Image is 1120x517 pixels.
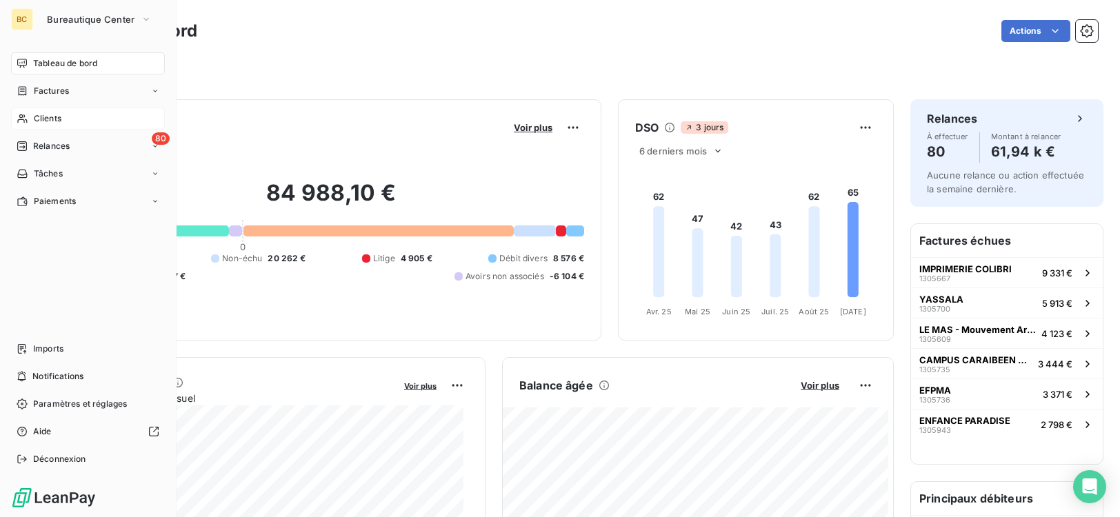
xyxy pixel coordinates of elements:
tspan: Juil. 25 [761,307,789,316]
span: Factures [34,85,69,97]
span: 1305736 [919,396,950,404]
tspan: Août 25 [799,307,829,316]
span: Litige [373,252,395,265]
span: YASSALA [919,294,963,305]
span: Paramètres et réglages [33,398,127,410]
span: Avoirs non associés [466,270,544,283]
span: Notifications [32,370,83,383]
span: 0 [240,241,246,252]
span: 80 [152,132,170,145]
span: 1305667 [919,274,950,283]
span: -6 104 € [550,270,584,283]
span: À effectuer [927,132,968,141]
tspan: Mai 25 [685,307,710,316]
div: Open Intercom Messenger [1073,470,1106,503]
span: 1305609 [919,335,951,343]
button: EFPMA13057363 371 € [911,378,1103,409]
h6: Factures échues [911,224,1103,257]
span: Voir plus [801,380,839,391]
span: Aide [33,425,52,438]
span: Clients [34,112,61,125]
span: LE MAS - Mouvement Arlesien Socialiste [919,324,1036,335]
h6: DSO [635,119,659,136]
span: Non-échu [222,252,262,265]
span: 1305735 [919,365,950,374]
tspan: [DATE] [840,307,866,316]
button: Actions [1001,20,1070,42]
span: 4 905 € [401,252,432,265]
button: YASSALA13057005 913 € [911,287,1103,318]
tspan: Avr. 25 [646,307,672,316]
span: Bureautique Center [47,14,135,25]
div: BC [11,8,33,30]
span: 1305943 [919,426,951,434]
span: Tableau de bord [33,57,97,70]
span: IMPRIMERIE COLIBRI [919,263,1012,274]
button: LE MAS - Mouvement Arlesien Socialiste13056094 123 € [911,318,1103,348]
tspan: Juin 25 [722,307,750,316]
span: CAMPUS CARAIBEEN DES ARTS [919,354,1032,365]
h4: 61,94 k € [991,141,1061,163]
span: 2 798 € [1041,419,1072,430]
h6: Balance âgée [519,377,593,394]
span: Chiffre d'affaires mensuel [78,391,394,405]
button: Voir plus [400,379,441,392]
span: 9 331 € [1042,267,1072,278]
span: 3 444 € [1038,358,1072,369]
button: IMPRIMERIE COLIBRI13056679 331 € [911,257,1103,287]
h2: 84 988,10 € [78,179,584,221]
button: Voir plus [510,121,557,134]
span: Débit divers [499,252,548,265]
img: Logo LeanPay [11,487,97,509]
span: Déconnexion [33,453,86,465]
span: 6 derniers mois [639,145,707,156]
span: 3 jours [681,121,728,134]
span: EFPMA [919,385,951,396]
span: 8 576 € [553,252,584,265]
span: Imports [33,343,63,355]
button: CAMPUS CARAIBEEN DES ARTS13057353 444 € [911,348,1103,378]
span: Paiements [34,195,76,207]
span: 20 262 € [268,252,306,265]
span: 3 371 € [1043,389,1072,400]
button: Voir plus [797,379,843,392]
span: 5 913 € [1042,298,1072,309]
button: ENFANCE PARADISE13059432 798 € [911,409,1103,439]
span: Tâches [34,168,63,180]
h6: Relances [927,110,977,127]
span: 1305700 [919,305,950,313]
a: Aide [11,420,165,443]
span: Relances [33,140,70,152]
span: Montant à relancer [991,132,1061,141]
span: Voir plus [514,122,552,133]
span: Voir plus [404,381,437,391]
span: ENFANCE PARADISE [919,415,1010,426]
h4: 80 [927,141,968,163]
span: Aucune relance ou action effectuée la semaine dernière. [927,170,1084,194]
h6: Principaux débiteurs [911,482,1103,515]
span: 4 123 € [1041,328,1072,339]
